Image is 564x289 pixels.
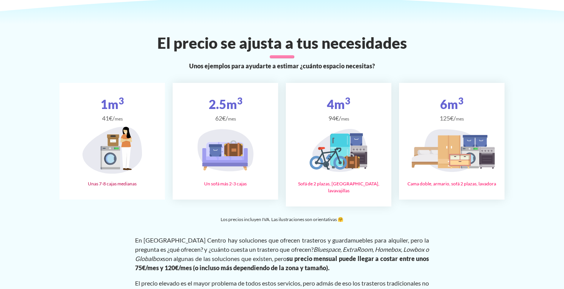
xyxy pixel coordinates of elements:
sup: 3 [345,95,350,106]
span: 125€/ [405,114,498,123]
small: mes [456,116,464,122]
span: Unos ejemplos para ayudarte a estimar ¿cuánto espacio necesitas? [189,61,375,71]
span: 41€/ [66,114,159,123]
sup: 3 [237,95,242,106]
div: Un sofá más 2-3 cajas [179,180,272,187]
small: mes [341,116,349,122]
h2: El precio se ajusta a tus necesidades [55,34,509,52]
div: Sofá de 2 plazas, [GEOGRAPHIC_DATA], lavavajillas [292,180,385,194]
div: 2.5m [179,95,272,123]
sup: 3 [119,95,124,106]
p: En [GEOGRAPHIC_DATA] Centro hay soluciones que ofrecen trasteros y guardamuebles para alquiler, p... [135,236,429,272]
span: 62€/ [179,114,272,123]
div: Unas 7-8 cajas medianas [66,180,159,187]
small: mes [115,116,123,122]
iframe: Chat Widget [526,252,564,289]
div: 1m [66,95,159,123]
div: 4m [292,95,385,123]
div: Widget de chat [526,252,564,289]
sup: 3 [458,95,463,106]
div: Cama doble, armario, sofá 2 plazas, lavadora [405,180,498,187]
span: 94€/ [292,114,385,123]
div: 6m [405,95,498,123]
small: mes [228,116,236,122]
small: Los precios incluyen IVA. Las ilustraciones son orientativas 🤗 [221,216,343,222]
